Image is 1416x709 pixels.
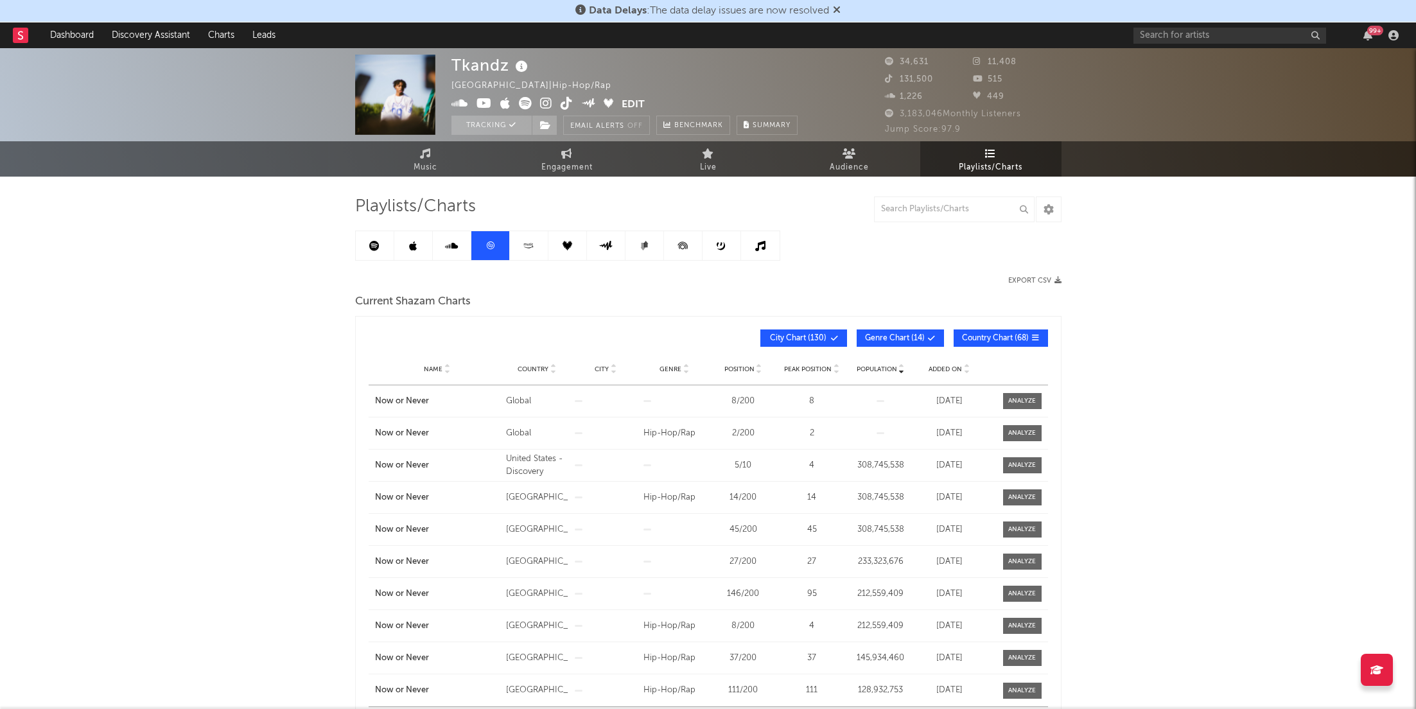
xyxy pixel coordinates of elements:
[506,556,568,568] div: [GEOGRAPHIC_DATA]
[375,620,500,633] div: Now or Never
[973,58,1017,66] span: 11,408
[355,294,471,310] span: Current Shazam Charts
[857,329,944,347] button: Genre Chart(14)
[781,588,843,600] div: 95
[451,55,531,76] div: Tkandz
[850,620,912,633] div: 212,559,409
[375,556,500,568] div: Now or Never
[781,491,843,504] div: 14
[712,652,774,665] div: 37 / 200
[959,160,1022,175] span: Playlists/Charts
[375,684,500,697] a: Now or Never
[375,395,500,408] a: Now or Never
[918,459,981,472] div: [DATE]
[627,123,643,130] em: Off
[375,427,500,440] div: Now or Never
[885,125,961,134] span: Jump Score: 97.9
[781,459,843,472] div: 4
[375,491,500,504] a: Now or Never
[674,118,723,134] span: Benchmark
[885,92,923,101] span: 1,226
[857,365,897,373] span: Population
[506,427,568,440] div: Global
[781,427,843,440] div: 2
[712,491,774,504] div: 14 / 200
[424,365,442,373] span: Name
[962,335,1029,342] span: Country Chart ( 68 )
[973,92,1004,101] span: 449
[712,395,774,408] div: 8 / 200
[1367,26,1383,35] div: 99 +
[506,491,568,504] div: [GEOGRAPHIC_DATA]
[918,684,981,697] div: [DATE]
[918,620,981,633] div: [DATE]
[918,427,981,440] div: [DATE]
[724,365,755,373] span: Position
[850,556,912,568] div: 233,323,676
[656,116,730,135] a: Benchmark
[760,329,847,347] button: City Chart(130)
[375,652,500,665] a: Now or Never
[506,453,568,478] div: United States - Discovery
[781,523,843,536] div: 45
[375,523,500,536] a: Now or Never
[885,75,933,83] span: 131,500
[355,141,496,177] a: Music
[643,684,706,697] div: Hip-Hop/Rap
[712,556,774,568] div: 27 / 200
[622,97,645,113] button: Edit
[874,197,1035,222] input: Search Playlists/Charts
[833,6,841,16] span: Dismiss
[918,395,981,408] div: [DATE]
[451,116,532,135] button: Tracking
[850,491,912,504] div: 308,745,538
[865,335,925,342] span: Genre Chart ( 14 )
[563,116,650,135] button: Email AlertsOff
[589,6,647,16] span: Data Delays
[918,523,981,536] div: [DATE]
[918,652,981,665] div: [DATE]
[781,556,843,568] div: 27
[518,365,548,373] span: Country
[830,160,869,175] span: Audience
[638,141,779,177] a: Live
[885,110,1021,118] span: 3,183,046 Monthly Listeners
[712,459,774,472] div: 5 / 10
[781,652,843,665] div: 37
[1363,30,1372,40] button: 99+
[589,6,829,16] span: : The data delay issues are now resolved
[784,365,832,373] span: Peak Position
[199,22,243,48] a: Charts
[595,365,609,373] span: City
[850,523,912,536] div: 308,745,538
[885,58,929,66] span: 34,631
[506,523,568,536] div: [GEOGRAPHIC_DATA]
[737,116,798,135] button: Summary
[781,620,843,633] div: 4
[712,588,774,600] div: 146 / 200
[850,588,912,600] div: 212,559,409
[41,22,103,48] a: Dashboard
[643,491,706,504] div: Hip-Hop/Rap
[850,652,912,665] div: 145,934,460
[496,141,638,177] a: Engagement
[506,684,568,697] div: [GEOGRAPHIC_DATA]
[753,122,791,129] span: Summary
[451,78,641,94] div: [GEOGRAPHIC_DATA] | Hip-Hop/Rap
[920,141,1062,177] a: Playlists/Charts
[643,620,706,633] div: Hip-Hop/Rap
[918,556,981,568] div: [DATE]
[712,684,774,697] div: 111 / 200
[375,588,500,600] a: Now or Never
[918,588,981,600] div: [DATE]
[643,427,706,440] div: Hip-Hop/Rap
[929,365,962,373] span: Added On
[700,160,717,175] span: Live
[1133,28,1326,44] input: Search for artists
[506,395,568,408] div: Global
[243,22,284,48] a: Leads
